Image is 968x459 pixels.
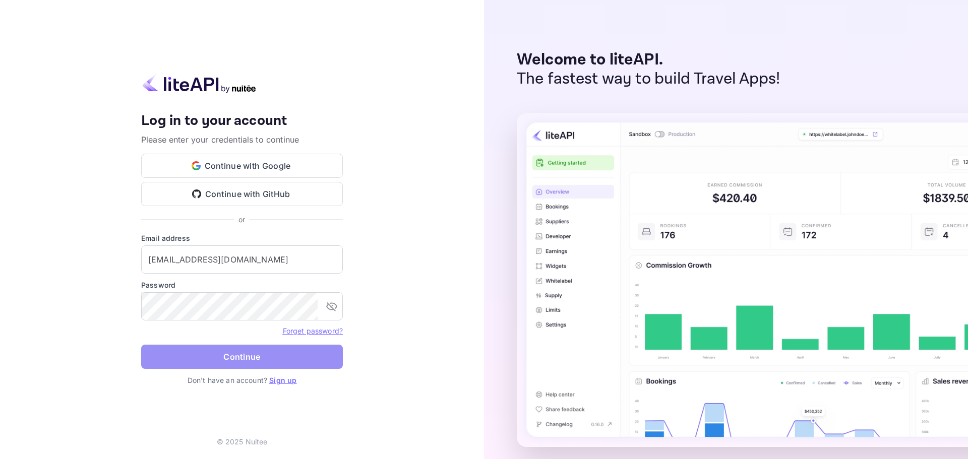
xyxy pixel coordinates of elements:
[141,154,343,178] button: Continue with Google
[283,325,343,336] a: Forget password?
[141,134,343,146] p: Please enter your credentials to continue
[269,376,296,384] a: Sign up
[141,345,343,369] button: Continue
[141,233,343,243] label: Email address
[217,436,268,447] p: © 2025 Nuitee
[141,245,343,274] input: Enter your email address
[283,326,343,335] a: Forget password?
[141,182,343,206] button: Continue with GitHub
[141,74,257,93] img: liteapi
[141,375,343,385] p: Don't have an account?
[238,214,245,225] p: or
[322,296,342,316] button: toggle password visibility
[517,50,780,70] p: Welcome to liteAPI.
[141,280,343,290] label: Password
[517,70,780,89] p: The fastest way to build Travel Apps!
[141,112,343,130] h4: Log in to your account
